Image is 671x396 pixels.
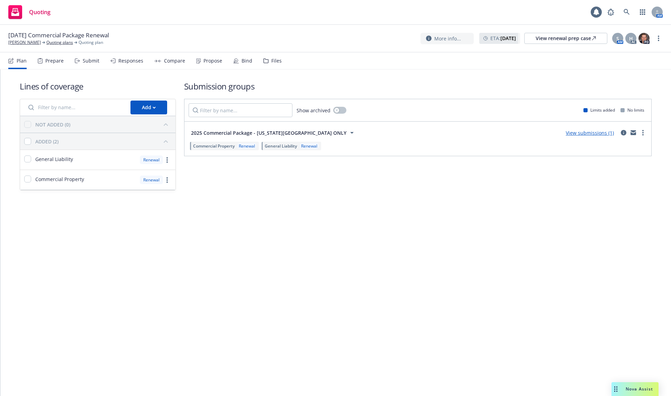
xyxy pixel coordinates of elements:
[629,35,633,42] span: H
[639,129,647,137] a: more
[583,107,615,113] div: Limits added
[46,39,73,46] a: Quoting plans
[420,33,474,44] button: More info...
[654,34,663,43] a: more
[79,39,103,46] span: Quoting plan
[616,35,619,42] span: S
[164,58,185,64] div: Compare
[118,58,143,64] div: Responses
[163,156,171,164] a: more
[140,155,163,164] div: Renewal
[189,103,292,117] input: Filter by name...
[203,58,222,64] div: Propose
[184,81,652,92] h1: Submission groups
[536,33,596,44] div: View renewal prep case
[20,81,176,92] h1: Lines of coverage
[265,143,297,149] span: General Liability
[8,39,41,46] a: [PERSON_NAME]
[140,176,163,184] div: Renewal
[500,35,516,41] strong: [DATE]
[524,33,607,44] a: View renewal prep case
[35,138,58,145] div: ADDED (2)
[566,130,614,136] a: View submissions (1)
[8,31,109,39] span: [DATE] Commercial Package Renewal
[6,2,53,22] a: Quoting
[237,143,256,149] div: Renewal
[83,58,99,64] div: Submit
[130,101,167,114] button: Add
[45,58,64,64] div: Prepare
[297,107,330,114] span: Show archived
[619,129,628,137] a: circleInformation
[611,382,620,396] div: Drag to move
[163,176,171,184] a: more
[35,136,171,147] button: ADDED (2)
[620,5,634,19] a: Search
[434,35,461,42] span: More info...
[189,126,359,140] button: 2025 Commercial Package - [US_STATE][GEOGRAPHIC_DATA] ONLY
[191,129,346,136] span: 2025 Commercial Package - [US_STATE][GEOGRAPHIC_DATA] ONLY
[611,382,659,396] button: Nova Assist
[35,155,73,163] span: General Liability
[35,119,171,130] button: NOT ADDED (0)
[638,33,650,44] img: photo
[142,101,156,114] div: Add
[620,107,644,113] div: No limits
[17,58,27,64] div: Plan
[636,5,650,19] a: Switch app
[300,143,319,149] div: Renewal
[29,9,51,15] span: Quoting
[193,143,235,149] span: Commercial Property
[242,58,252,64] div: Bind
[35,121,70,128] div: NOT ADDED (0)
[35,176,84,183] span: Commercial Property
[629,129,637,137] a: mail
[271,58,282,64] div: Files
[490,35,516,42] span: ETA :
[626,386,653,392] span: Nova Assist
[24,101,126,114] input: Filter by name...
[604,5,618,19] a: Report a Bug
